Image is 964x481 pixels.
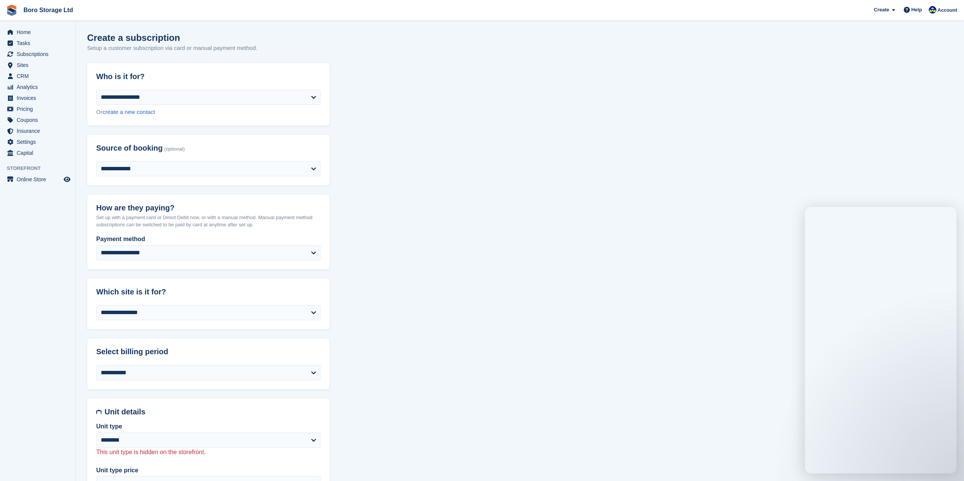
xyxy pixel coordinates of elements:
h2: How are they paying? [96,204,320,212]
h1: Create a subscription [87,33,180,43]
a: Boro Storage Ltd [20,4,76,16]
a: menu [4,82,72,92]
a: menu [4,148,72,158]
h2: Select billing period [96,347,320,356]
span: Subscriptions [17,49,62,59]
label: Unit type price [96,466,320,475]
span: Account [937,6,957,14]
span: Create [874,6,889,14]
span: Online Store [17,174,62,185]
a: create a new contact [103,109,155,115]
h2: Unit details [105,408,320,416]
img: Tobie Hillier [929,6,936,14]
span: Help [911,6,922,14]
span: (optional) [164,146,185,152]
span: Capital [17,148,62,158]
span: Source of booking [96,144,163,153]
span: Settings [17,137,62,147]
h2: Who is it for? [96,72,320,81]
label: Unit type [96,422,320,431]
a: menu [4,93,72,103]
span: Invoices [17,93,62,103]
p: This unit type is hidden on the storefront. [96,448,320,457]
p: Set up with a payment card or Direct Debit now, or with a manual method. Manual payment method su... [96,214,320,229]
a: menu [4,137,72,147]
div: Or [96,108,320,117]
label: Payment method [96,235,320,244]
iframe: Intercom live chat [805,207,956,473]
span: Storefront [7,165,75,172]
a: menu [4,38,72,48]
img: unit-details-icon-595b0c5c156355b767ba7b61e002efae458ec76ed5ec05730b8e856ff9ea34a9.svg [96,408,102,416]
span: CRM [17,71,62,81]
span: Pricing [17,104,62,114]
span: Coupons [17,115,62,125]
a: Preview store [62,175,72,184]
span: Insurance [17,126,62,136]
a: menu [4,71,72,81]
a: menu [4,27,72,37]
a: menu [4,104,72,114]
img: stora-icon-8386f47178a22dfd0bd8f6a31ec36ba5ce8667c1dd55bd0f319d3a0aa187defe.svg [6,5,17,16]
a: menu [4,174,72,185]
a: menu [4,115,72,125]
span: Home [17,27,62,37]
a: menu [4,126,72,136]
span: Tasks [17,38,62,48]
span: Analytics [17,82,62,92]
span: Sites [17,60,62,70]
a: menu [4,60,72,70]
h2: Which site is it for? [96,288,320,296]
a: menu [4,49,72,59]
p: Setup a customer subscription via card or manual payment method. [87,44,257,53]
